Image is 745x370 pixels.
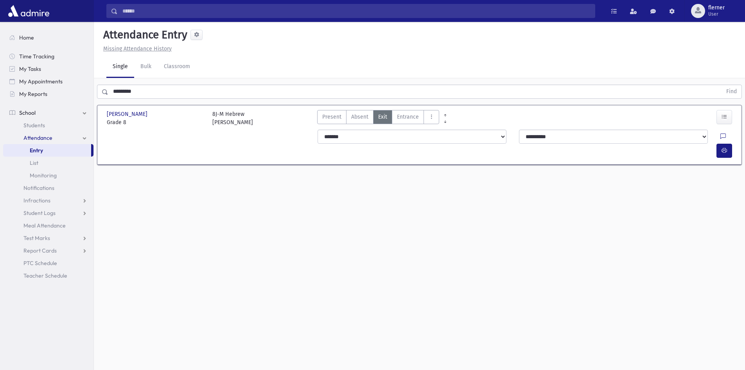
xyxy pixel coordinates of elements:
a: Meal Attendance [3,219,93,232]
span: Attendance [23,134,52,141]
a: List [3,157,93,169]
span: Monitoring [30,172,57,179]
a: Bulk [134,56,158,78]
span: Grade 8 [107,118,205,126]
img: AdmirePro [6,3,51,19]
span: PTC Schedule [23,260,57,267]
div: 8J-M Hebrew [PERSON_NAME] [212,110,253,126]
span: My Reports [19,90,47,97]
span: User [708,11,725,17]
a: Student Logs [3,207,93,219]
span: Students [23,122,45,129]
button: Find [722,85,741,98]
span: Entrance [397,113,419,121]
a: My Reports [3,88,93,100]
a: Infractions [3,194,93,207]
a: PTC Schedule [3,257,93,269]
span: Infractions [23,197,50,204]
span: List [30,159,38,166]
span: Entry [30,147,43,154]
div: AttTypes [317,110,439,126]
span: flerner [708,5,725,11]
span: Present [322,113,341,121]
a: Students [3,119,93,132]
a: Missing Attendance History [100,45,172,52]
a: My Appointments [3,75,93,88]
a: Monitoring [3,169,93,182]
span: Notifications [23,184,54,191]
span: Student Logs [23,209,56,217]
a: My Tasks [3,63,93,75]
a: Attendance [3,132,93,144]
span: [PERSON_NAME] [107,110,149,118]
span: Absent [351,113,368,121]
span: Time Tracking [19,53,54,60]
a: Time Tracking [3,50,93,63]
u: Missing Attendance History [103,45,172,52]
a: Teacher Schedule [3,269,93,282]
a: Report Cards [3,244,93,257]
span: My Appointments [19,78,63,85]
input: Search [118,4,595,18]
a: Classroom [158,56,196,78]
span: Exit [378,113,387,121]
a: Single [106,56,134,78]
a: Notifications [3,182,93,194]
h5: Attendance Entry [100,28,187,42]
a: Test Marks [3,232,93,244]
span: Report Cards [23,247,57,254]
span: Teacher Schedule [23,272,67,279]
span: Meal Attendance [23,222,66,229]
span: School [19,109,36,116]
span: Test Marks [23,235,50,242]
a: Entry [3,144,91,157]
a: School [3,106,93,119]
span: Home [19,34,34,41]
a: Home [3,31,93,44]
span: My Tasks [19,65,41,72]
